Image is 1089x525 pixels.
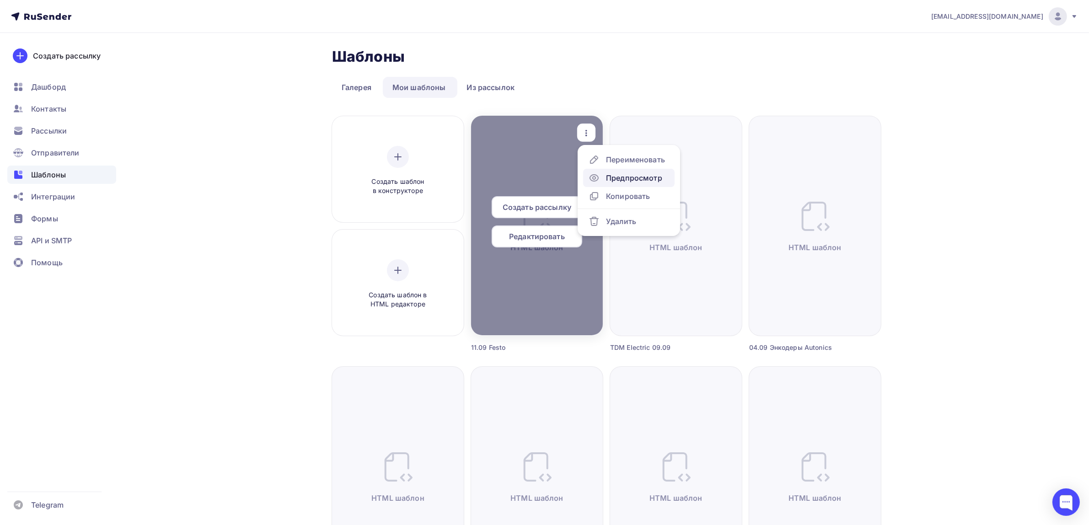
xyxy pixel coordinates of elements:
[31,257,63,268] span: Помощь
[7,122,116,140] a: Рассылки
[332,77,381,98] a: Галерея
[7,100,116,118] a: Контакты
[31,213,58,224] span: Формы
[31,147,80,158] span: Отправители
[457,77,525,98] a: Из рассылок
[354,177,441,196] span: Создать шаблон в конструкторе
[332,48,405,66] h2: Шаблоны
[31,103,66,114] span: Контакты
[610,343,709,352] div: TDM Electric 09.09
[354,290,441,309] span: Создать шаблон в HTML редакторе
[606,216,636,227] div: Удалить
[931,7,1078,26] a: [EMAIL_ADDRESS][DOMAIN_NAME]
[606,154,665,165] div: Переименовать
[31,191,75,202] span: Интеграции
[31,499,64,510] span: Telegram
[7,209,116,228] a: Формы
[7,78,116,96] a: Дашборд
[7,166,116,184] a: Шаблоны
[31,125,67,136] span: Рассылки
[471,343,570,352] div: 11.09 Festo
[931,12,1043,21] span: [EMAIL_ADDRESS][DOMAIN_NAME]
[383,77,456,98] a: Мои шаблоны
[33,50,101,61] div: Создать рассылку
[31,81,66,92] span: Дашборд
[503,202,571,213] span: Создать рассылку
[31,235,72,246] span: API и SMTP
[606,191,650,202] div: Копировать
[31,169,66,180] span: Шаблоны
[606,172,662,183] div: Предпросмотр
[509,231,565,242] span: Редактировать
[749,343,848,352] div: 04.09 Энкодеры Autonics
[7,144,116,162] a: Отправители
